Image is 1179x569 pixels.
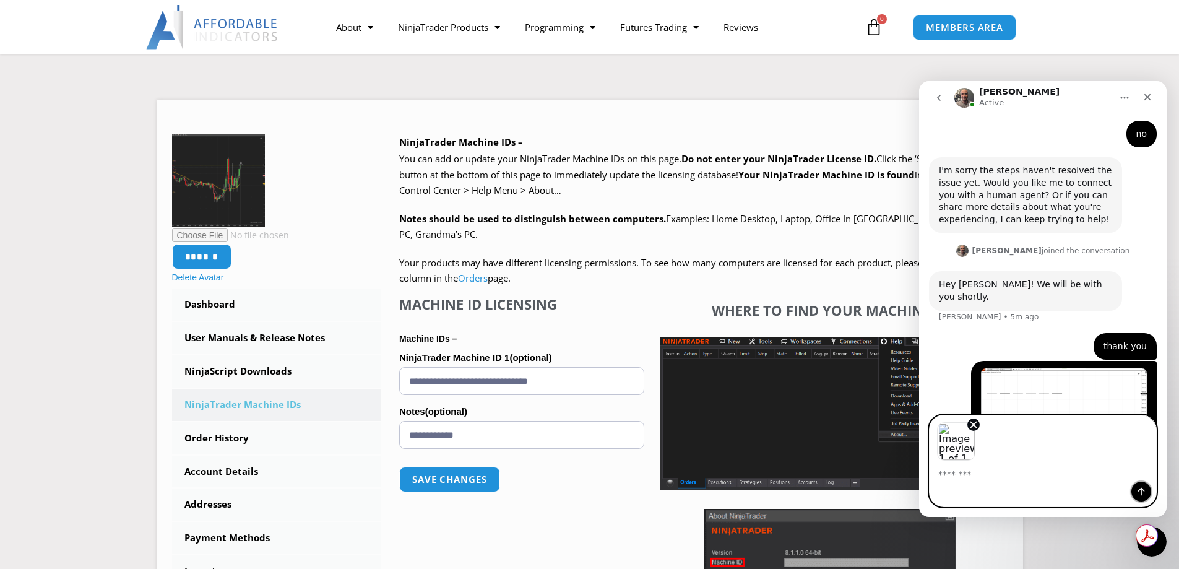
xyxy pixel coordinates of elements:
[425,406,467,417] span: (optional)
[146,5,279,50] img: LogoAI | Affordable Indicators – NinjaTrader
[324,13,862,41] nav: Menu
[399,212,666,225] strong: Notes should be used to distinguish between computers.
[681,152,876,165] b: Do not enter your NinjaTrader License ID.
[399,256,991,285] span: Your products may have different licensing permissions. To see how many computers are licensed fo...
[913,15,1016,40] a: MEMBERS AREA
[172,456,381,488] a: Account Details
[399,467,500,492] button: Save changes
[660,302,1000,318] h4: Where to find your Machine ID
[399,334,457,344] strong: Machine IDs –
[711,13,771,41] a: Reviews
[399,152,681,165] span: You can add or update your NinjaTrader Machine IDs on this page.
[399,349,644,367] label: NinjaTrader Machine ID 1
[172,422,381,454] a: Order History
[172,355,381,388] a: NinjaScript Downloads
[608,13,711,41] a: Futures Trading
[660,337,1000,490] img: Screenshot 2025-01-17 1155544 | Affordable Indicators – NinjaTrader
[877,14,887,24] span: 0
[399,152,991,196] span: Click the ‘SAVE CHANGES’ button at the bottom of this page to immediately update the licensing da...
[172,389,381,421] a: NinjaTrader Machine IDs
[919,81,1167,517] iframe: To enrich screen reader interactions, please activate Accessibility in Grammarly extension settings
[458,272,488,284] a: Orders
[399,402,644,421] label: Notes
[399,212,992,241] span: Examples: Home Desktop, Laptop, Office In [GEOGRAPHIC_DATA], Basement PC, Grandma’s PC.
[738,168,915,181] strong: Your NinjaTrader Machine ID is found
[847,9,901,45] a: 0
[386,13,512,41] a: NinjaTrader Products
[512,13,608,41] a: Programming
[399,136,523,148] b: NinjaTrader Machine IDs –
[399,296,644,312] h4: Machine ID Licensing
[172,289,381,321] a: Dashboard
[172,272,224,282] a: Delete Avatar
[172,522,381,554] a: Payment Methods
[172,134,265,227] img: Screenshot%202023-01-24%20160143-150x150.png
[172,489,381,521] a: Addresses
[926,23,1003,32] span: MEMBERS AREA
[509,352,551,363] span: (optional)
[324,13,386,41] a: About
[172,322,381,354] a: User Manuals & Release Notes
